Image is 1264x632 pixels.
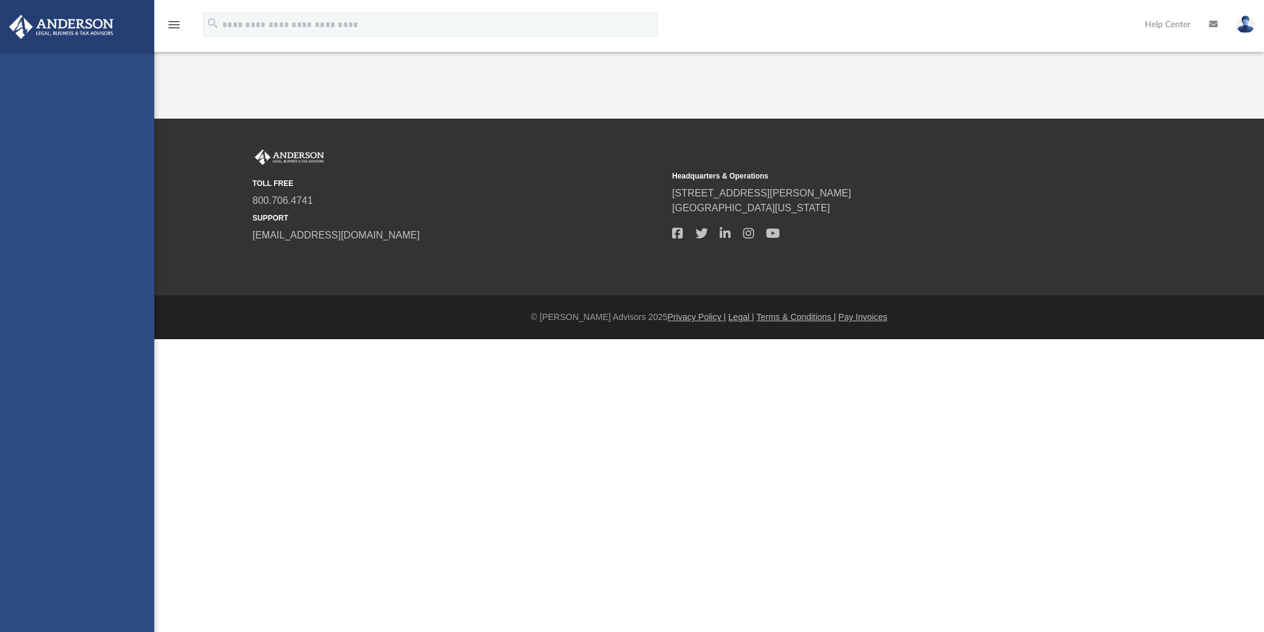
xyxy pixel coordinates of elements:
a: Pay Invoices [838,312,887,322]
a: [EMAIL_ADDRESS][DOMAIN_NAME] [252,230,420,240]
img: Anderson Advisors Platinum Portal [252,150,326,166]
a: Legal | [728,312,754,322]
a: Terms & Conditions | [757,312,836,322]
img: Anderson Advisors Platinum Portal [6,15,117,39]
img: User Pic [1236,15,1255,33]
a: [STREET_ADDRESS][PERSON_NAME] [672,188,851,198]
div: © [PERSON_NAME] Advisors 2025 [154,311,1264,324]
a: Privacy Policy | [668,312,726,322]
small: SUPPORT [252,213,663,224]
small: TOLL FREE [252,178,663,189]
a: 800.706.4741 [252,195,313,206]
a: menu [167,23,181,32]
i: search [206,17,220,30]
a: [GEOGRAPHIC_DATA][US_STATE] [672,203,830,213]
small: Headquarters & Operations [672,171,1083,182]
i: menu [167,17,181,32]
